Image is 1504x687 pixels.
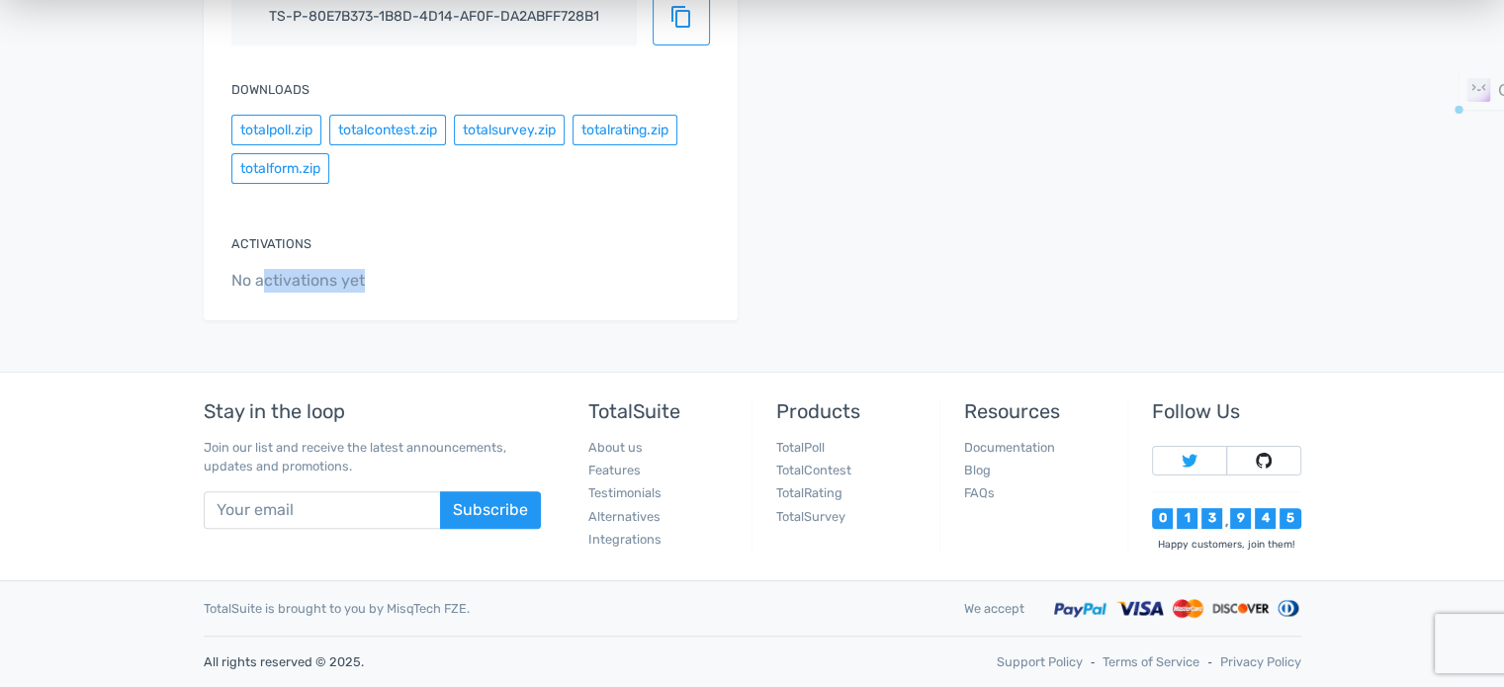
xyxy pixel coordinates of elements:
[776,485,842,500] a: TotalRating
[588,400,737,422] h5: TotalSuite
[964,440,1055,455] a: Documentation
[573,115,677,145] button: totalrating.zip
[588,509,661,524] a: Alternatives
[204,438,541,475] p: Join our list and receive the latest announcements, updates and promotions.
[231,115,321,145] button: totalpoll.zip
[776,440,825,455] a: TotalPoll
[204,400,541,422] h5: Stay in the loop
[329,115,446,145] button: totalcontest.zip
[454,115,565,145] button: totalsurvey.zip
[231,80,310,99] label: Downloads
[231,153,329,184] button: totalform.zip
[588,485,662,500] a: Testimonials
[588,440,643,455] a: About us
[1230,508,1251,529] div: 9
[669,5,693,29] span: content_copy
[776,463,851,477] a: TotalContest
[1152,400,1300,422] h5: Follow Us
[997,652,1083,671] a: Support Policy
[776,509,845,524] a: TotalSurvey
[949,599,1039,618] div: We accept
[1103,652,1199,671] a: Terms of Service
[1177,508,1197,529] div: 1
[1091,652,1095,671] span: ‐
[204,652,738,671] p: All rights reserved © 2025.
[588,532,662,547] a: Integrations
[231,234,311,253] label: Activations
[588,463,641,477] a: Features
[1207,652,1211,671] span: ‐
[1152,537,1300,552] div: Happy customers, join them!
[964,400,1112,422] h5: Resources
[189,599,949,618] div: TotalSuite is brought to you by MisqTech FZE.
[1220,652,1301,671] a: Privacy Policy
[1280,508,1300,529] div: 5
[440,491,541,529] button: Subscribe
[1152,508,1173,529] div: 0
[1256,453,1272,469] img: Follow TotalSuite on Github
[231,269,710,293] span: No activations yet
[1054,597,1301,620] img: Accepted payment methods
[1182,453,1197,469] img: Follow TotalSuite on Twitter
[776,400,925,422] h5: Products
[1255,508,1276,529] div: 4
[964,485,995,500] a: FAQs
[964,463,991,477] a: Blog
[204,491,441,529] input: Your email
[1222,516,1230,529] div: ,
[1201,508,1222,529] div: 3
